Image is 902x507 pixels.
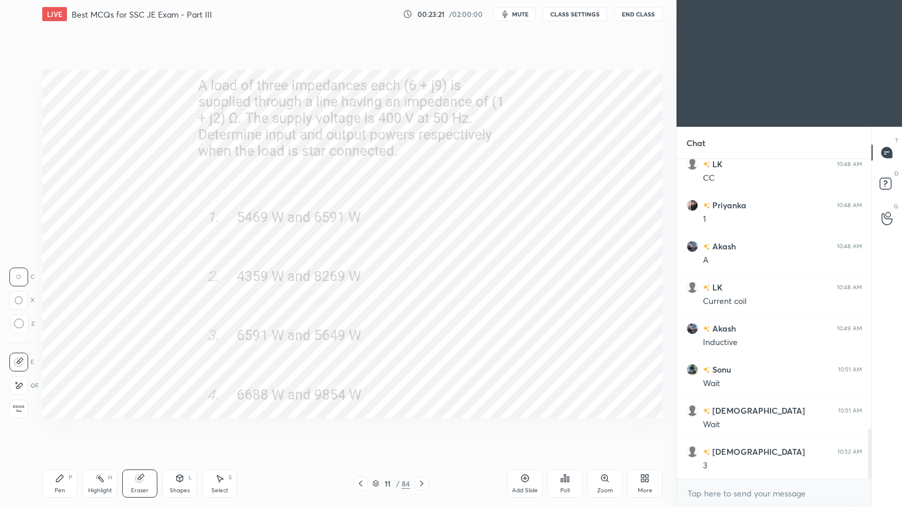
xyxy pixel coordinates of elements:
div: H [108,475,112,481]
button: mute [493,7,536,21]
h6: [DEMOGRAPHIC_DATA] [710,445,805,458]
div: Wait [703,419,862,431]
div: E [9,376,39,395]
div: Select [211,488,228,494]
div: 10:48 AM [837,202,862,209]
div: Zoom [597,488,613,494]
div: 10:52 AM [837,448,862,455]
div: 1 [703,214,862,225]
img: default.png [686,446,698,458]
div: Wait [703,378,862,390]
img: no-rating-badge.077c3623.svg [703,202,710,209]
div: LIVE [42,7,67,21]
h6: Sonu [710,363,731,376]
div: P [69,475,72,481]
div: Shapes [170,488,190,494]
div: Current coil [703,296,862,307]
div: 3 [703,460,862,472]
div: Pen [55,488,65,494]
h6: Akash [710,240,736,252]
img: default.png [686,405,698,417]
button: End Class [614,7,662,21]
h6: [DEMOGRAPHIC_DATA] [710,404,805,417]
h6: Akash [710,322,736,334]
p: G [894,202,898,211]
button: CLASS SETTINGS [543,7,607,21]
h4: Best MCQs for SSC JE Exam - Part III [72,9,212,20]
h6: LK [710,158,722,170]
div: L [189,475,192,481]
img: no-rating-badge.077c3623.svg [703,449,710,455]
div: Inductive [703,337,862,349]
div: 10:48 AM [837,284,862,291]
img: 1996a41c05a54933bfa64e97c9bd7d8b.jpg [686,364,698,376]
div: 10:51 AM [838,366,862,373]
img: default.png [686,282,698,293]
img: no-rating-badge.077c3623.svg [703,326,710,332]
div: 10:49 AM [837,325,862,332]
div: Eraser [131,488,149,494]
div: Poll [560,488,570,494]
img: d1eca11627db435fa99b97f22aa05bd6.jpg [686,241,698,252]
div: grid [677,159,871,479]
img: no-rating-badge.077c3623.svg [703,161,710,168]
img: no-rating-badge.077c3623.svg [703,244,710,250]
img: no-rating-badge.077c3623.svg [703,285,710,291]
div: CC [703,173,862,184]
div: 10:48 AM [837,161,862,168]
div: A [703,255,862,266]
div: S [228,475,232,481]
div: Highlight [88,488,112,494]
p: D [894,169,898,178]
p: T [895,136,898,145]
img: no-rating-badge.077c3623.svg [703,367,710,373]
div: 10:48 AM [837,243,862,250]
h6: LK [710,281,722,293]
img: d1eca11627db435fa99b97f22aa05bd6.jpg [686,323,698,334]
h6: Priyanka [710,199,746,211]
p: Chat [677,127,715,158]
img: default.png [686,158,698,170]
img: 1a56f41675594ba7928455774852ebd2.jpg [686,200,698,211]
div: E [9,353,34,371]
span: mute [512,10,529,18]
div: 84 [402,478,410,489]
div: Add Slide [512,488,538,494]
div: / [396,480,399,487]
div: X [9,291,35,310]
div: C [9,268,35,286]
div: 11 [382,480,393,487]
span: Erase all [10,405,28,413]
div: 10:51 AM [838,407,862,414]
div: Z [9,315,35,333]
div: More [638,488,652,494]
img: no-rating-badge.077c3623.svg [703,408,710,414]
